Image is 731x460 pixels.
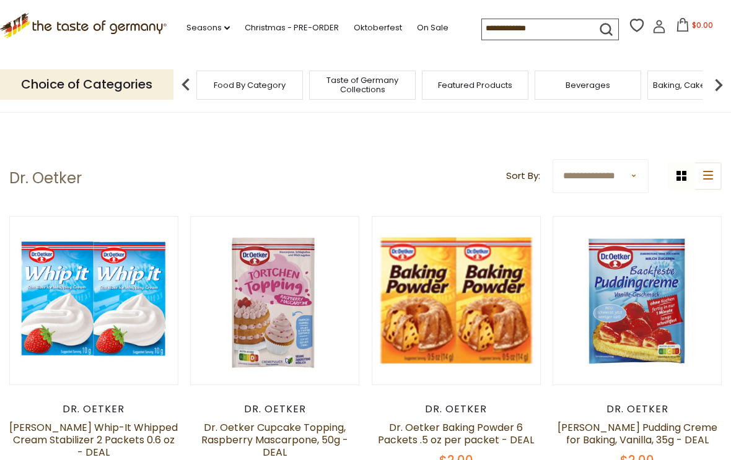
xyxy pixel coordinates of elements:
[566,80,610,90] a: Beverages
[10,217,178,384] img: Dr. Oetker Whip-It Whipped Cream Stabilizer 2 Packets 0.6 oz - DEAL
[245,21,339,35] a: Christmas - PRE-ORDER
[378,420,534,447] a: Dr. Oetker Baking Powder 6 Packets .5 oz per packet - DEAL
[372,217,540,384] img: Dr. Oetker Baking Powder 6 Packets .5 oz per packet - DEAL
[417,21,449,35] a: On Sale
[173,72,198,97] img: previous arrow
[558,420,717,447] a: [PERSON_NAME] Pudding Creme for Baking, Vanilla, 35g - DEAL
[553,403,722,415] div: Dr. Oetker
[190,403,359,415] div: Dr. Oetker
[313,76,412,94] a: Taste of Germany Collections
[191,217,359,384] img: Dr. Oetker Torchen Topping, Raspberry Mascarpone
[214,80,286,90] a: Food By Category
[354,21,402,35] a: Oktoberfest
[9,169,82,188] h1: Dr. Oetker
[9,403,178,415] div: Dr. Oetker
[506,168,540,184] label: Sort By:
[706,72,731,97] img: next arrow
[692,20,713,30] span: $0.00
[372,403,541,415] div: Dr. Oetker
[9,420,178,459] a: [PERSON_NAME] Whip-It Whipped Cream Stabilizer 2 Packets 0.6 oz - DEAL
[438,80,512,90] a: Featured Products
[553,217,721,384] img: Dr. Oetker Backfeste PuddingCreme Vanilla
[201,420,348,459] a: Dr. Oetker Cupcake Topping, Raspberry Mascarpone, 50g - DEAL
[186,21,230,35] a: Seasons
[668,18,721,37] button: $0.00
